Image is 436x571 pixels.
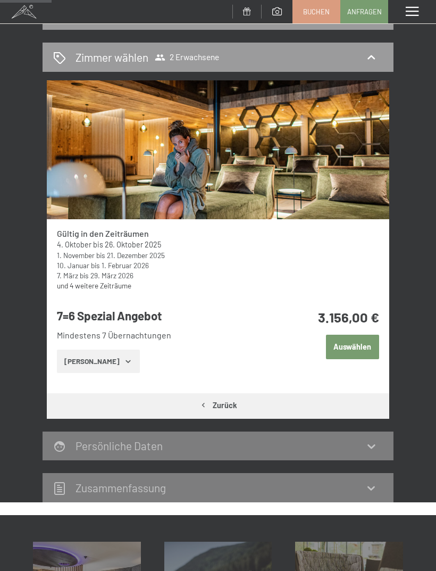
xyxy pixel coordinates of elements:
[293,1,340,23] a: Buchen
[57,329,286,341] li: Mindestens 7 Übernachtungen
[57,228,149,238] strong: Gültig in den Zeiträumen
[57,308,286,324] h3: 7=6 Spezial Angebot
[57,281,131,290] a: und 4 weitere Zeiträume
[47,80,389,219] img: mss_renderimg.php
[107,251,165,260] time: 21.12.2025
[102,261,149,270] time: 01.02.2026
[76,439,163,452] h2: Persönliche Daten
[57,350,139,373] button: [PERSON_NAME]
[57,251,95,260] time: 01.11.2025
[47,393,389,418] button: Zurück
[57,239,379,250] div: bis
[347,7,382,16] span: Anfragen
[76,481,166,494] h2: Zusammen­fassung
[57,250,379,260] div: bis
[90,271,133,280] time: 29.03.2026
[57,270,379,280] div: bis
[341,1,388,23] a: Anfragen
[57,271,78,280] time: 07.03.2026
[57,261,89,270] time: 10.01.2026
[76,49,148,65] h2: Zimmer wählen
[57,260,379,270] div: bis
[318,309,379,325] strong: 3.156,00 €
[326,335,379,359] button: Auswählen
[155,52,219,63] span: 2 Erwachsene
[105,240,161,249] time: 26.10.2025
[303,7,330,16] span: Buchen
[57,240,91,249] time: 04.10.2025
